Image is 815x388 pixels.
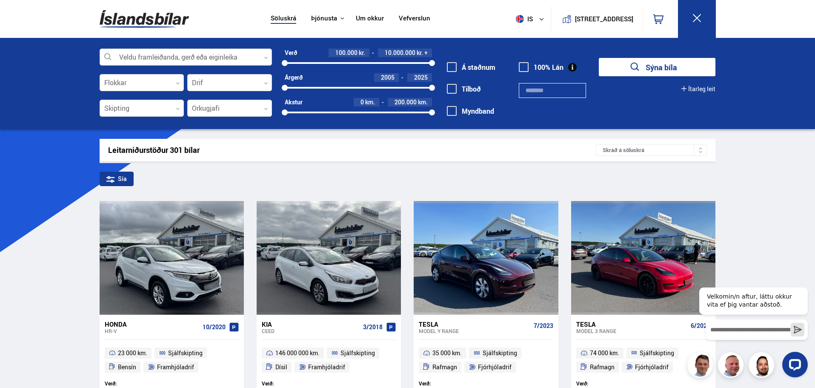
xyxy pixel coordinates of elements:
span: Sjálfskipting [340,348,375,358]
label: Á staðnum [447,63,495,71]
a: [STREET_ADDRESS] [555,7,638,31]
span: km. [365,99,375,106]
span: 2005 [381,73,395,81]
span: + [424,49,428,56]
span: Sjálfskipting [483,348,517,358]
div: Honda [105,320,199,328]
span: Sjálfskipting [640,348,674,358]
span: kr. [359,49,365,56]
div: Árgerð [285,74,303,81]
button: Þjónusta [311,14,337,23]
div: Akstur [285,99,303,106]
span: km. [418,99,428,106]
span: 10/2020 [203,324,226,331]
span: Dísil [275,362,287,372]
div: Skráð á söluskrá [596,144,707,156]
span: 23 000 km. [118,348,147,358]
span: 100.000 [335,49,357,57]
div: Model 3 RANGE [576,328,687,334]
span: Fjórhjóladrif [478,362,512,372]
span: 10.000.000 [385,49,415,57]
div: Leitarniðurstöður 301 bílar [108,146,596,155]
div: Ceed [262,328,360,334]
div: Tesla [419,320,530,328]
span: 7/2023 [534,322,553,329]
span: 146 000 000 km. [275,348,320,358]
span: kr. [417,49,423,56]
button: Ítarleg leit [681,86,715,92]
div: Verð: [419,380,486,387]
div: Verð: [105,380,172,387]
button: [STREET_ADDRESS] [578,15,630,23]
img: G0Ugv5HjCgRt.svg [100,5,189,33]
button: is [512,6,551,32]
button: Sýna bíla [599,58,715,76]
iframe: LiveChat chat widget [692,272,811,384]
label: Tilboð [447,85,481,93]
img: svg+xml;base64,PHN2ZyB4bWxucz0iaHR0cDovL3d3dy53My5vcmcvMjAwMC9zdmciIHdpZHRoPSI1MTIiIGhlaWdodD0iNT... [516,15,524,23]
span: 0 [360,98,364,106]
span: Framhjóladrif [157,362,194,372]
span: 74 000 km. [590,348,619,358]
span: 2025 [414,73,428,81]
span: 6/2021 [691,322,710,329]
span: Rafmagn [432,362,457,372]
label: 100% Lán [519,63,563,71]
span: 200.000 [395,98,417,106]
div: Kia [262,320,360,328]
span: Framhjóladrif [308,362,345,372]
a: Um okkur [356,14,384,23]
img: FbJEzSuNWCJXmdc-.webp [689,354,714,379]
div: Verð [285,49,297,56]
div: Verð: [576,380,643,387]
span: Rafmagn [590,362,615,372]
span: Sjálfskipting [168,348,203,358]
div: Sía [100,172,134,186]
span: Fjórhjóladrif [635,362,669,372]
span: is [512,15,534,23]
label: Myndband [447,107,494,115]
div: HR-V [105,328,199,334]
a: Vefverslun [399,14,430,23]
a: Söluskrá [271,14,296,23]
span: Bensín [118,362,136,372]
span: 3/2018 [363,324,383,331]
div: Verð: [262,380,329,387]
div: Tesla [576,320,687,328]
div: Model Y RANGE [419,328,530,334]
span: 35 000 km. [432,348,462,358]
